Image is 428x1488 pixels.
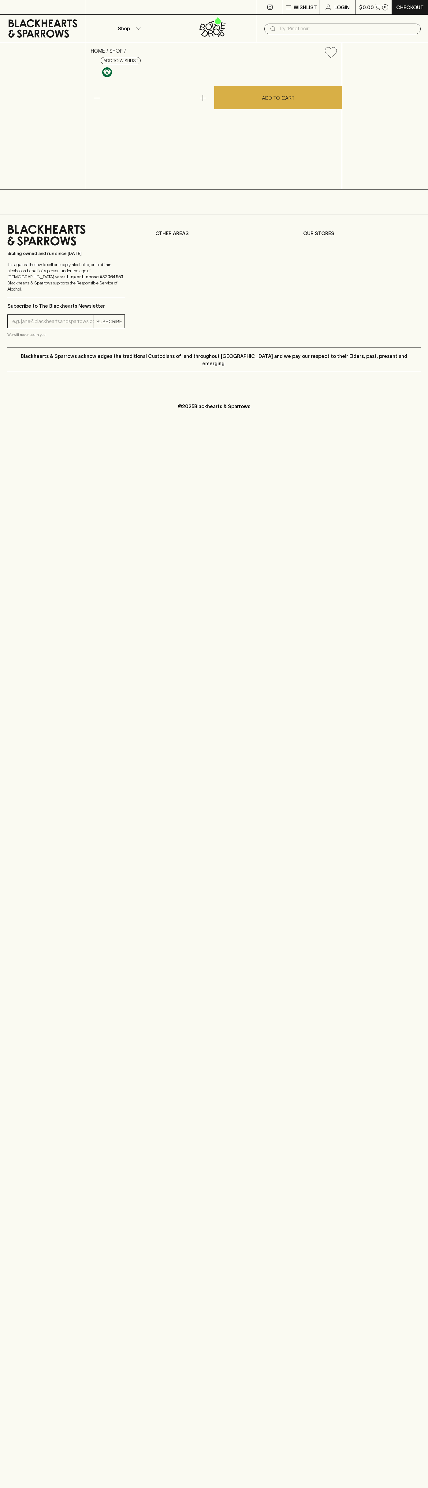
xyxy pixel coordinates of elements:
button: Add to wishlist [322,45,339,60]
button: Shop [86,15,171,42]
input: e.g. jane@blackheartsandsparrows.com.au [12,317,94,326]
p: Login [334,4,350,11]
a: HOME [91,48,105,54]
a: Made without the use of any animal products. [101,66,114,79]
p: $0.00 [359,4,374,11]
p: Shop [118,25,130,32]
p: It is against the law to sell or supply alcohol to, or to obtain alcohol on behalf of a person un... [7,261,125,292]
button: SUBSCRIBE [94,315,125,328]
p: SUBSCRIBE [96,318,122,325]
p: Checkout [396,4,424,11]
p: OUR STORES [303,230,421,237]
a: SHOP [110,48,123,54]
img: Vegan [102,67,112,77]
input: Try "Pinot noir" [279,24,416,34]
p: We will never spam you [7,332,125,338]
p: Subscribe to The Blackhearts Newsletter [7,302,125,310]
p: 0 [384,6,386,9]
p: Wishlist [294,4,317,11]
p: OTHER AREAS [155,230,273,237]
p: ADD TO CART [262,94,295,102]
button: ADD TO CART [214,86,342,109]
p: Blackhearts & Sparrows acknowledges the traditional Custodians of land throughout [GEOGRAPHIC_DAT... [12,352,416,367]
p: Sibling owned and run since [DATE] [7,250,125,257]
img: 19940.png [86,63,342,189]
strong: Liquor License #32064953 [67,274,123,279]
button: Add to wishlist [101,57,141,64]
